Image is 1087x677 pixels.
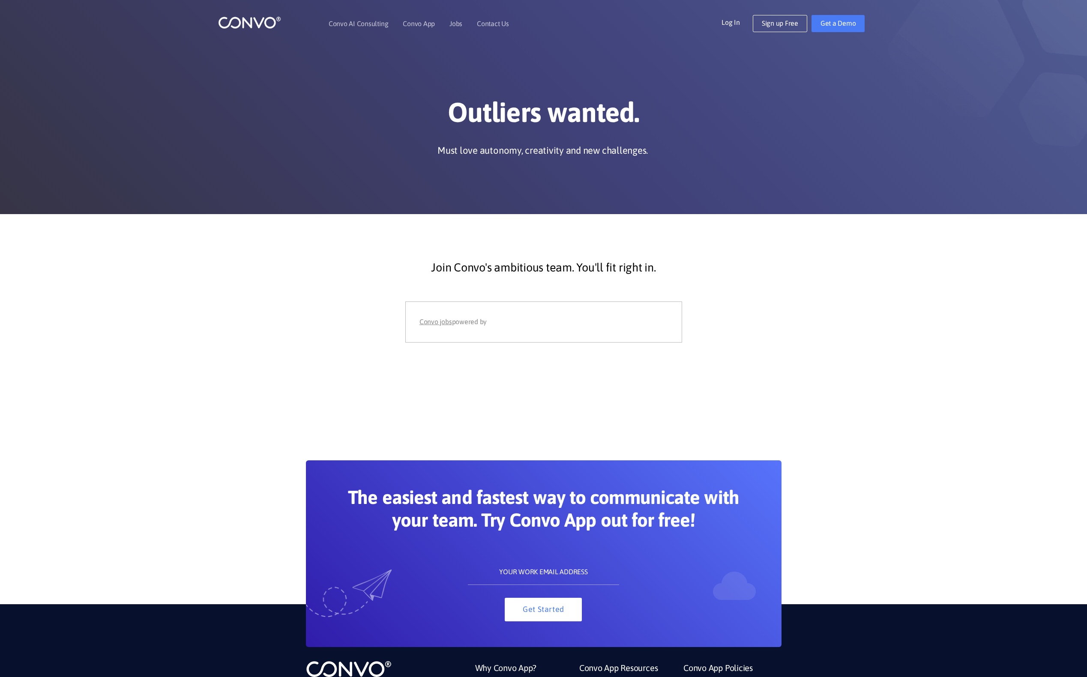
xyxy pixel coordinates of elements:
button: Get Started [505,598,582,621]
a: Contact Us [477,20,509,27]
a: Sign up Free [753,15,807,32]
a: Convo App [403,20,435,27]
h1: Outliers wanted. [306,96,782,135]
a: Get a Demo [812,15,865,32]
a: Convo jobs [419,316,452,328]
h2: The easiest and fastest way to communicate with your team. Try Convo App out for free! [347,486,741,538]
a: Jobs [449,20,462,27]
img: logo_1.png [218,16,281,29]
p: Must love autonomy, creativity and new challenges. [437,144,648,157]
a: Log In [722,15,753,29]
p: Join Convo's ambitious team. You'll fit right in. [312,257,775,278]
a: Convo AI Consulting [329,20,388,27]
div: powered by [419,316,668,328]
input: YOUR WORK EMAIL ADDRESS [468,559,619,585]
